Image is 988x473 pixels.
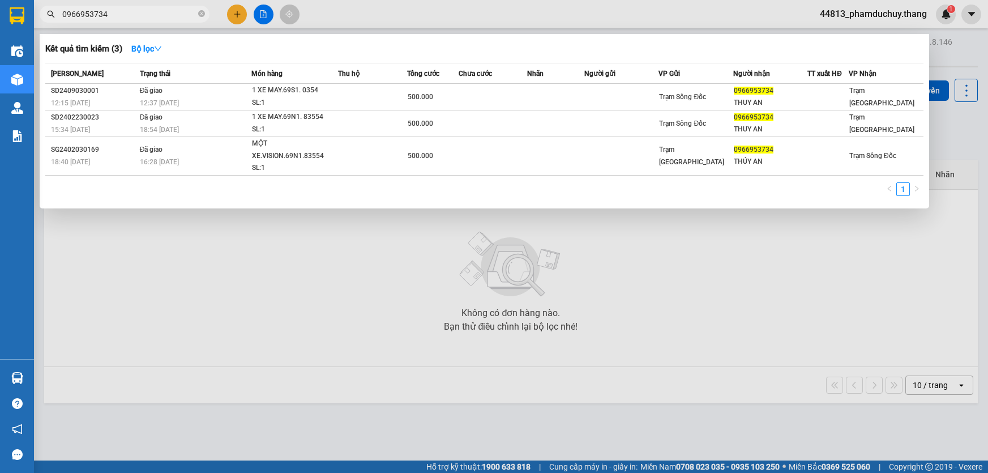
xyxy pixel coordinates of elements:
span: VP Gửi [658,70,680,78]
strong: Bộ lọc [131,44,162,53]
input: Tìm tên, số ĐT hoặc mã đơn [62,8,196,20]
img: solution-icon [11,130,23,142]
div: SD2402230023 [51,112,136,123]
span: notification [12,424,23,434]
div: SG2402030169 [51,144,136,156]
div: SL: 1 [252,123,337,136]
span: Trạm [GEOGRAPHIC_DATA] [849,87,914,107]
span: Chưa cước [459,70,492,78]
div: SL: 1 [252,162,337,174]
span: search [47,10,55,18]
img: warehouse-icon [11,372,23,384]
span: close-circle [198,9,205,20]
button: Bộ lọcdown [122,40,171,58]
span: TT xuất HĐ [807,70,842,78]
span: 500.000 [408,120,433,127]
span: 0966953734 [734,87,773,95]
span: 18:54 [DATE] [140,126,179,134]
img: warehouse-icon [11,45,23,57]
button: right [910,182,923,196]
span: 500.000 [408,93,433,101]
span: [PERSON_NAME] [51,70,104,78]
li: Previous Page [883,182,896,196]
span: Trạm Sông Đốc [659,120,706,127]
h3: Kết quả tìm kiếm ( 3 ) [45,43,122,55]
span: question-circle [12,398,23,409]
span: 0966953734 [734,113,773,121]
span: Thu hộ [338,70,360,78]
span: Trạm [GEOGRAPHIC_DATA] [659,146,724,166]
li: 1 [896,182,910,196]
img: logo-vxr [10,7,24,24]
span: Trạng thái [140,70,170,78]
div: THUY AN [734,97,807,109]
div: THUY AN [734,123,807,135]
span: Trạm [GEOGRAPHIC_DATA] [849,113,914,134]
span: down [154,45,162,53]
div: MỘT XE.VISION.69N1.83554 GIẤY TỜ NGƯỜI N... [252,138,337,162]
span: Người gửi [584,70,615,78]
span: right [913,185,920,192]
span: Trạm Sông Đốc [659,93,706,101]
span: Tổng cước [407,70,439,78]
span: left [886,185,893,192]
span: 18:40 [DATE] [51,158,90,166]
span: 0966953734 [734,146,773,154]
div: 1 XE MAY.69S1. 0354 [252,84,337,97]
span: Đã giao [140,87,163,95]
span: 500.000 [408,152,433,160]
span: VP Nhận [849,70,876,78]
span: Người nhận [733,70,770,78]
div: THÚY AN [734,156,807,168]
li: Next Page [910,182,923,196]
span: 16:28 [DATE] [140,158,179,166]
a: 1 [897,183,909,195]
span: 12:15 [DATE] [51,99,90,107]
span: Đã giao [140,146,163,154]
span: close-circle [198,10,205,17]
div: 1 XE MAY.69N1. 83554 [252,111,337,123]
img: warehouse-icon [11,102,23,114]
span: 15:34 [DATE] [51,126,90,134]
span: message [12,449,23,460]
span: Đã giao [140,113,163,121]
span: 12:37 [DATE] [140,99,179,107]
span: Nhãn [527,70,544,78]
span: Món hàng [251,70,283,78]
div: SD2409030001 [51,85,136,97]
button: left [883,182,896,196]
span: Trạm Sông Đốc [849,152,896,160]
div: SL: 1 [252,97,337,109]
img: warehouse-icon [11,74,23,86]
